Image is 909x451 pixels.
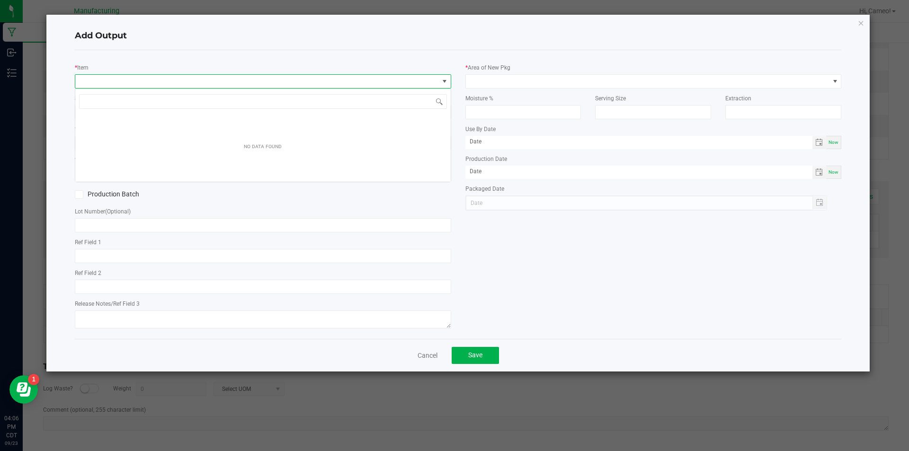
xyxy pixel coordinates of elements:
span: (Optional) [105,208,131,215]
span: Save [468,351,482,359]
label: Area of New Pkg [468,63,510,72]
label: Production Date [465,155,507,163]
label: Packaged Date [465,185,504,193]
label: Release Notes/Ref Field 3 [75,300,140,308]
h4: Add Output [75,30,842,42]
button: Save [452,347,499,364]
label: Ref Field 1 [75,238,101,247]
span: NO DATA FOUND [75,74,451,88]
label: Lot Number [75,207,131,216]
span: Toggle calendar [812,166,826,179]
a: Cancel [418,351,437,360]
label: Production Batch [75,189,256,199]
span: Toggle calendar [812,136,826,149]
input: Date [465,136,813,148]
span: Now [829,169,838,175]
iframe: Resource center unread badge [28,374,39,385]
label: Extraction [725,94,751,103]
input: Date [465,166,813,177]
label: Item [77,63,89,72]
div: NO DATA FOUND [239,138,287,156]
label: Use By Date [465,125,496,133]
iframe: Resource center [9,375,38,404]
span: Now [829,140,838,145]
input: NO DATA FOUND [79,94,447,109]
label: Moisture % [465,94,493,103]
label: Serving Size [595,94,626,103]
label: Ref Field 2 [75,269,101,277]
